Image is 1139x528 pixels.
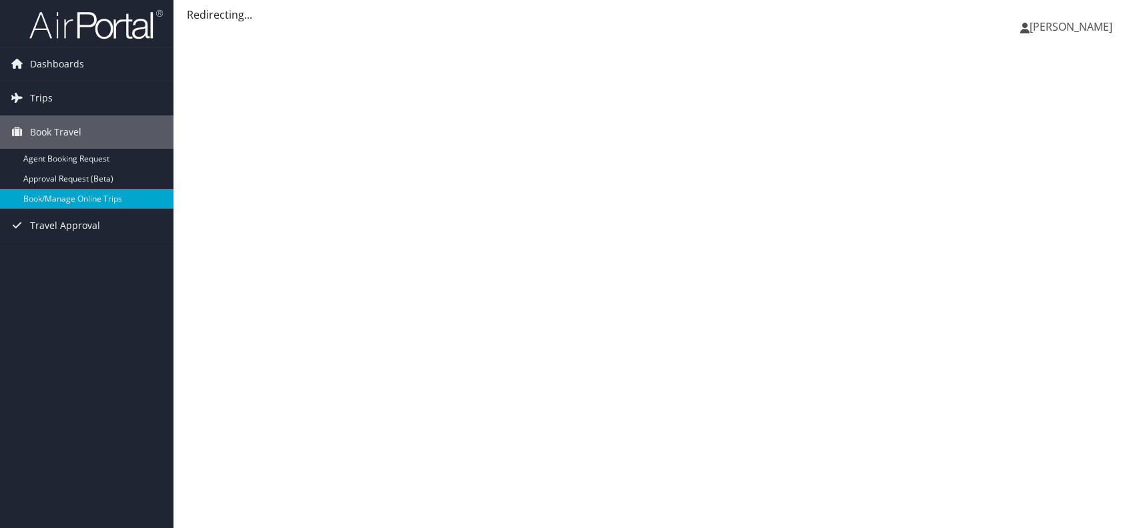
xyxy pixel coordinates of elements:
[187,7,1126,23] div: Redirecting...
[30,209,100,242] span: Travel Approval
[30,115,81,149] span: Book Travel
[30,47,84,81] span: Dashboards
[29,9,163,40] img: airportal-logo.png
[30,81,53,115] span: Trips
[1020,7,1126,47] a: [PERSON_NAME]
[1030,19,1112,34] span: [PERSON_NAME]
